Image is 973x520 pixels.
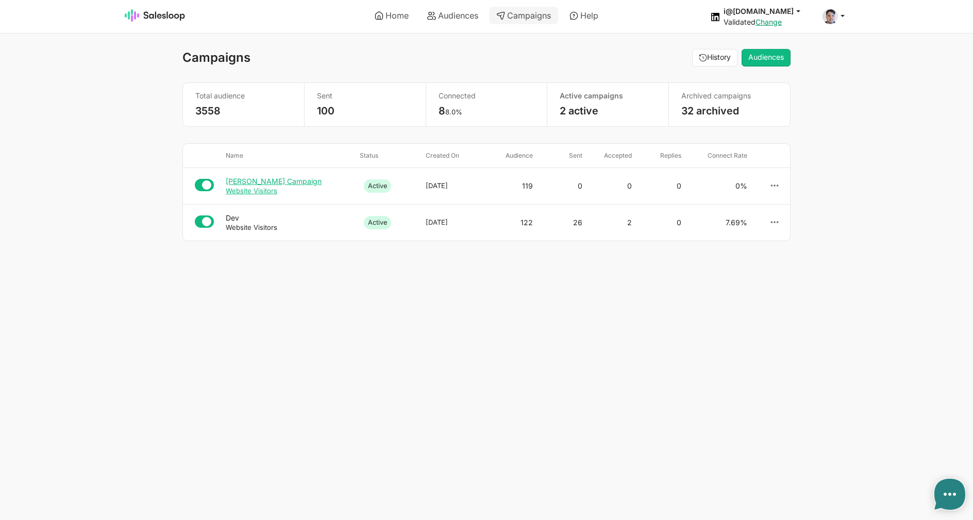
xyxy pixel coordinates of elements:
[681,105,739,117] a: 32 archived
[489,7,558,24] a: Campaigns
[724,18,810,27] div: Validated
[681,91,778,100] p: Archived campaigns
[426,218,448,227] small: [DATE]
[445,108,462,116] small: 8.0%
[756,18,782,26] a: Change
[560,105,598,117] a: 2 active
[560,91,656,100] p: Active campaigns
[226,177,351,195] a: [PERSON_NAME] CampaignWebsite Visitors
[317,105,413,118] p: 100
[685,212,751,233] div: 7.69%
[537,176,586,196] div: 0
[488,152,537,160] div: Audience
[636,152,685,160] div: Replies
[222,152,356,160] div: Name
[685,152,751,160] div: Connect rate
[439,105,535,118] p: 8
[226,187,277,195] small: Website Visitors
[586,176,636,196] div: 0
[226,213,351,232] a: DevWebsite Visitors
[226,223,277,231] small: Website Visitors
[685,176,751,196] div: 0%
[226,213,351,223] div: Dev
[636,176,685,196] div: 0
[364,179,391,193] span: Active
[488,176,537,196] div: 119
[488,212,537,233] div: 122
[364,216,391,229] span: Active
[439,91,535,100] p: Connected
[426,181,448,190] small: [DATE]
[692,49,737,66] button: History
[367,7,416,24] a: Home
[317,91,413,100] p: Sent
[356,152,422,160] div: Status
[742,49,791,66] a: Audiences
[636,212,685,233] div: 0
[537,212,586,233] div: 26
[195,91,292,100] p: Total audience
[125,9,186,22] img: Salesloop
[195,105,292,118] p: 3558
[420,7,485,24] a: Audiences
[226,177,351,186] div: [PERSON_NAME] Campaign
[724,6,810,16] button: i@[DOMAIN_NAME]
[537,152,586,160] div: Sent
[562,7,606,24] a: Help
[182,51,250,65] h1: Campaigns
[586,152,636,160] div: Accepted
[422,152,488,160] div: Created on
[586,212,636,233] div: 2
